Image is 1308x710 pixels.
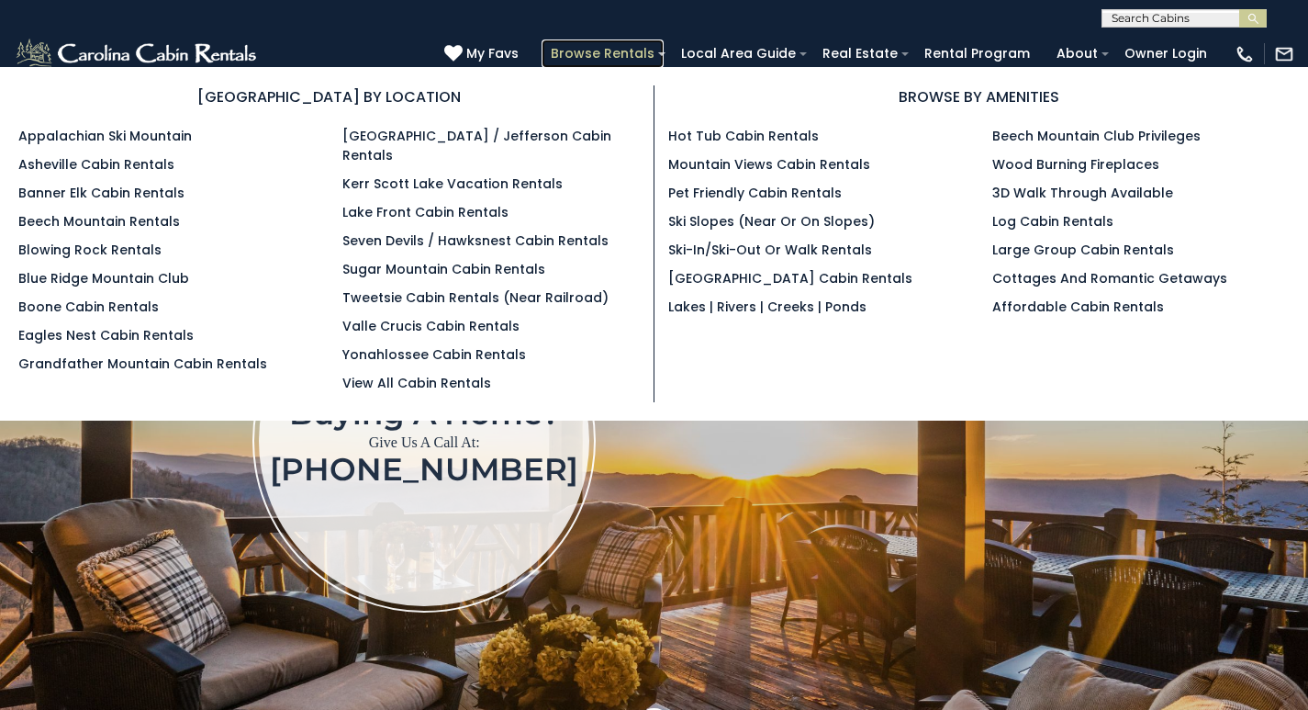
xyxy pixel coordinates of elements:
[668,269,912,287] a: [GEOGRAPHIC_DATA] Cabin Rentals
[342,231,609,250] a: Seven Devils / Hawksnest Cabin Rentals
[992,212,1113,231] a: Log Cabin Rentals
[668,85,1291,108] h3: BROWSE BY AMENITIES
[1274,44,1294,64] img: mail-regular-white.png
[342,317,520,335] a: Valle Crucis Cabin Rentals
[18,85,640,108] h3: [GEOGRAPHIC_DATA] BY LOCATION
[18,127,192,145] a: Appalachian Ski Mountain
[668,155,870,174] a: Mountain Views Cabin Rentals
[1115,39,1216,68] a: Owner Login
[992,127,1201,145] a: Beech Mountain Club Privileges
[270,450,578,489] a: [PHONE_NUMBER]
[466,44,519,63] span: My Favs
[342,175,563,193] a: Kerr Scott Lake Vacation Rentals
[1235,44,1255,64] img: phone-regular-white.png
[992,184,1173,202] a: 3D Walk Through Available
[18,241,162,259] a: Blowing Rock Rentals
[992,241,1174,259] a: Large Group Cabin Rentals
[342,374,491,392] a: View All Cabin Rentals
[342,345,526,364] a: Yonahlossee Cabin Rentals
[822,193,1281,688] iframe: New Contact Form
[672,39,805,68] a: Local Area Guide
[668,212,875,231] a: Ski Slopes (Near or On Slopes)
[342,127,611,164] a: [GEOGRAPHIC_DATA] / Jefferson Cabin Rentals
[542,39,664,68] a: Browse Rentals
[915,39,1039,68] a: Rental Program
[342,288,609,307] a: Tweetsie Cabin Rentals (Near Railroad)
[668,127,819,145] a: Hot Tub Cabin Rentals
[18,326,194,344] a: Eagles Nest Cabin Rentals
[14,36,262,73] img: White-1-2.png
[668,184,842,202] a: Pet Friendly Cabin Rentals
[1047,39,1107,68] a: About
[18,212,180,231] a: Beech Mountain Rentals
[18,155,174,174] a: Asheville Cabin Rentals
[992,298,1164,316] a: Affordable Cabin Rentals
[992,269,1227,287] a: Cottages and Romantic Getaways
[342,260,545,278] a: Sugar Mountain Cabin Rentals
[444,44,523,64] a: My Favs
[813,39,907,68] a: Real Estate
[18,355,267,373] a: Grandfather Mountain Cabin Rentals
[18,298,159,316] a: Boone Cabin Rentals
[342,203,509,221] a: Lake Front Cabin Rentals
[668,298,866,316] a: Lakes | Rivers | Creeks | Ponds
[18,184,184,202] a: Banner Elk Cabin Rentals
[270,430,578,456] p: Give Us A Call At:
[18,269,189,287] a: Blue Ridge Mountain Club
[668,241,872,259] a: Ski-in/Ski-Out or Walk Rentals
[992,155,1159,174] a: Wood Burning Fireplaces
